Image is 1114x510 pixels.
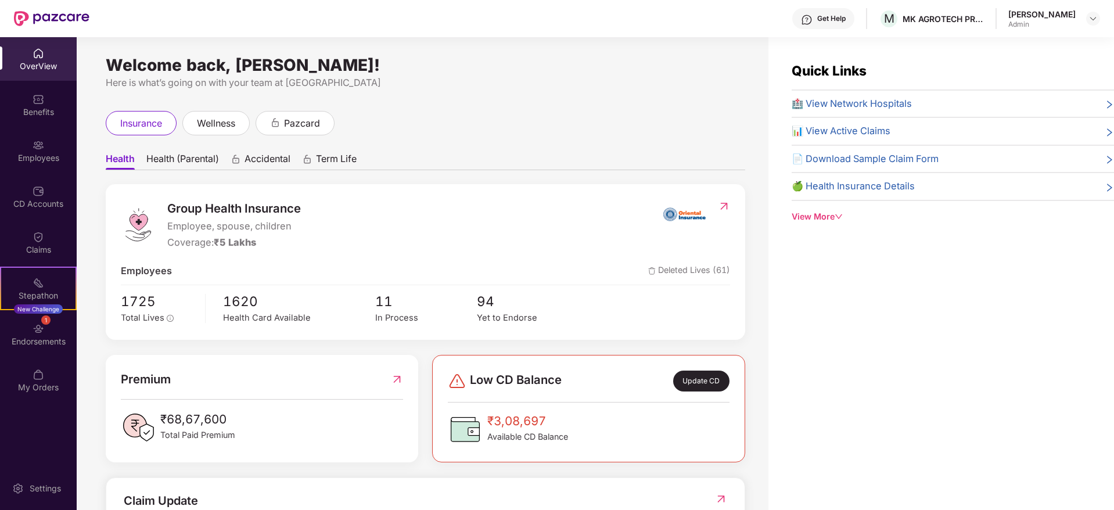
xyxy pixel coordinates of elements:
[106,76,745,90] div: Here is what’s going on with your team at [GEOGRAPHIC_DATA]
[231,154,241,164] div: animation
[835,213,843,221] span: down
[792,124,890,139] span: 📊 View Active Claims
[167,235,301,250] div: Coverage:
[648,264,730,279] span: Deleted Lives (61)
[33,139,44,151] img: svg+xml;base64,PHN2ZyBpZD0iRW1wbG95ZWVzIiB4bWxucz0iaHR0cDovL3d3dy53My5vcmcvMjAwMC9zdmciIHdpZHRoPS...
[718,200,730,212] img: RedirectIcon
[884,12,894,26] span: M
[448,412,483,447] img: CDBalanceIcon
[121,291,197,312] span: 1725
[270,117,281,128] div: animation
[487,412,568,430] span: ₹3,08,697
[14,11,89,26] img: New Pazcare Logo
[167,219,301,234] span: Employee, spouse, children
[33,48,44,59] img: svg+xml;base64,PHN2ZyBpZD0iSG9tZSIgeG1sbnM9Imh0dHA6Ly93d3cudzMub3JnLzIwMDAvc3ZnIiB3aWR0aD0iMjAiIG...
[223,311,375,325] div: Health Card Available
[121,410,156,445] img: PaidPremiumIcon
[792,63,867,78] span: Quick Links
[715,493,727,505] img: RedirectIcon
[121,264,172,279] span: Employees
[33,323,44,335] img: svg+xml;base64,PHN2ZyBpZD0iRW5kb3JzZW1lbnRzIiB4bWxucz0iaHR0cDovL3d3dy53My5vcmcvMjAwMC9zdmciIHdpZH...
[487,430,568,443] span: Available CD Balance
[673,371,730,392] div: Update CD
[106,153,135,170] span: Health
[160,410,235,429] span: ₹68,67,600
[1105,154,1114,167] span: right
[146,153,219,170] span: Health (Parental)
[903,13,984,24] div: MK AGROTECH PRIVATE LIMITED
[663,199,706,228] img: insurerIcon
[316,153,357,170] span: Term Life
[33,231,44,243] img: svg+xml;base64,PHN2ZyBpZD0iQ2xhaW0iIHhtbG5zPSJodHRwOi8vd3d3LnczLm9yZy8yMDAwL3N2ZyIgd2lkdGg9IjIwIi...
[470,371,562,392] span: Low CD Balance
[167,199,301,218] span: Group Health Insurance
[41,315,51,325] div: 1
[1105,181,1114,194] span: right
[375,311,477,325] div: In Process
[14,304,63,314] div: New Challenge
[817,14,846,23] div: Get Help
[121,207,156,242] img: logo
[1088,14,1098,23] img: svg+xml;base64,PHN2ZyBpZD0iRHJvcGRvd24tMzJ4MzIiIHhtbG5zPSJodHRwOi8vd3d3LnczLm9yZy8yMDAwL3N2ZyIgd2...
[214,236,256,248] span: ₹5 Lakhs
[648,267,656,275] img: deleteIcon
[12,483,24,494] img: svg+xml;base64,PHN2ZyBpZD0iU2V0dGluZy0yMHgyMCIgeG1sbnM9Imh0dHA6Ly93d3cudzMub3JnLzIwMDAvc3ZnIiB3aW...
[391,370,403,389] img: RedirectIcon
[792,152,939,167] span: 📄 Download Sample Claim Form
[792,96,912,112] span: 🏥 View Network Hospitals
[120,116,162,131] span: insurance
[1008,9,1076,20] div: [PERSON_NAME]
[197,116,235,131] span: wellness
[167,315,174,322] span: info-circle
[375,291,477,312] span: 11
[121,313,164,323] span: Total Lives
[792,179,915,194] span: 🍏 Health Insurance Details
[124,492,198,510] div: Claim Update
[801,14,813,26] img: svg+xml;base64,PHN2ZyBpZD0iSGVscC0zMngzMiIgeG1sbnM9Imh0dHA6Ly93d3cudzMub3JnLzIwMDAvc3ZnIiB3aWR0aD...
[1105,126,1114,139] span: right
[1008,20,1076,29] div: Admin
[448,372,466,390] img: svg+xml;base64,PHN2ZyBpZD0iRGFuZ2VyLTMyeDMyIiB4bWxucz0iaHR0cDovL3d3dy53My5vcmcvMjAwMC9zdmciIHdpZH...
[477,311,578,325] div: Yet to Endorse
[33,185,44,197] img: svg+xml;base64,PHN2ZyBpZD0iQ0RfQWNjb3VudHMiIGRhdGEtbmFtZT0iQ0QgQWNjb3VudHMiIHhtbG5zPSJodHRwOi8vd3...
[477,291,578,312] span: 94
[223,291,375,312] span: 1620
[106,60,745,70] div: Welcome back, [PERSON_NAME]!
[792,210,1114,223] div: View More
[302,154,312,164] div: animation
[26,483,64,494] div: Settings
[33,94,44,105] img: svg+xml;base64,PHN2ZyBpZD0iQmVuZWZpdHMiIHhtbG5zPSJodHRwOi8vd3d3LnczLm9yZy8yMDAwL3N2ZyIgd2lkdGg9Ij...
[33,277,44,289] img: svg+xml;base64,PHN2ZyB4bWxucz0iaHR0cDovL3d3dy53My5vcmcvMjAwMC9zdmciIHdpZHRoPSIyMSIgaGVpZ2h0PSIyMC...
[121,370,171,389] span: Premium
[284,116,320,131] span: pazcard
[1,290,76,301] div: Stepathon
[1105,99,1114,112] span: right
[33,369,44,380] img: svg+xml;base64,PHN2ZyBpZD0iTXlfT3JkZXJzIiBkYXRhLW5hbWU9Ik15IE9yZGVycyIgeG1sbnM9Imh0dHA6Ly93d3cudz...
[245,153,290,170] span: Accidental
[160,429,235,441] span: Total Paid Premium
